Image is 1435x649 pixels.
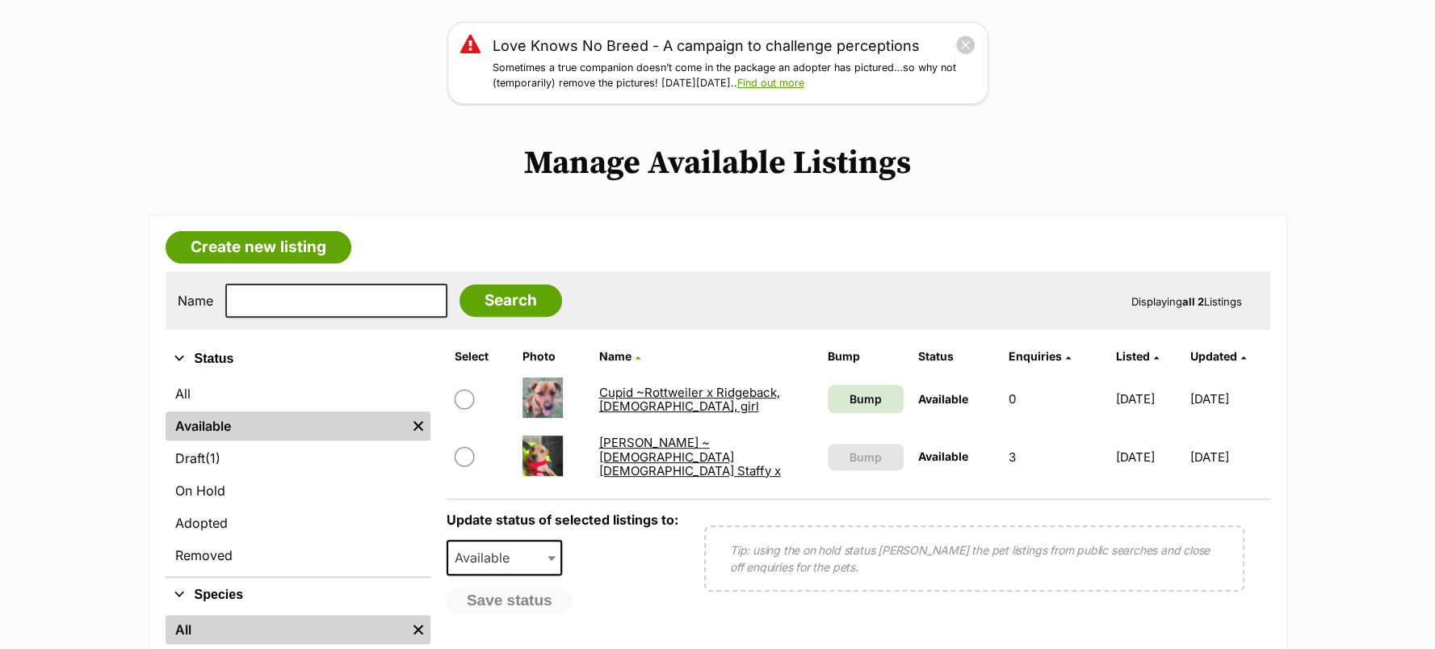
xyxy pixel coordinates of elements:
[166,411,406,440] a: Available
[1116,349,1159,363] a: Listed
[730,542,1219,575] p: Tip: using the on hold status [PERSON_NAME] the pet listings from public searches and close off e...
[493,35,920,57] a: Love Knows No Breed - A campaign to challenge perceptions
[1190,371,1268,427] td: [DATE]
[1002,371,1108,427] td: 0
[955,35,976,55] button: close
[516,343,591,369] th: Photo
[448,546,526,569] span: Available
[447,588,573,613] button: Save status
[912,343,1001,369] th: Status
[166,348,430,369] button: Status
[406,411,430,440] a: Remove filter
[205,449,220,468] span: (1)
[598,435,780,478] a: [PERSON_NAME] ~ [DEMOGRAPHIC_DATA] [DEMOGRAPHIC_DATA] Staffy x
[598,349,631,363] span: Name
[737,77,804,89] a: Find out more
[1116,349,1150,363] span: Listed
[493,61,976,91] p: Sometimes a true companion doesn’t come in the package an adopter has pictured…so why not (tempor...
[166,584,430,605] button: Species
[1190,349,1245,363] a: Updated
[1190,349,1236,363] span: Updated
[1009,349,1062,363] span: translation missing: en.admin.listings.index.attributes.enquiries
[850,449,882,466] span: Bump
[1009,349,1071,363] a: Enquiries
[598,349,640,363] a: Name
[918,392,968,406] span: Available
[166,231,351,263] a: Create new listing
[166,376,430,576] div: Status
[828,444,904,470] button: Bump
[447,540,563,575] span: Available
[406,615,430,644] a: Remove filter
[166,508,430,537] a: Adopted
[1131,295,1242,308] span: Displaying Listings
[1190,429,1268,485] td: [DATE]
[1002,429,1108,485] td: 3
[166,379,430,408] a: All
[918,449,968,463] span: Available
[166,615,406,644] a: All
[850,390,882,407] span: Bump
[828,385,904,413] a: Bump
[459,284,562,317] input: Search
[166,476,430,505] a: On Hold
[598,385,779,414] a: Cupid ~Rottweiler x Ridgeback, [DEMOGRAPHIC_DATA], girl
[178,293,213,308] label: Name
[166,541,430,570] a: Removed
[1110,371,1188,427] td: [DATE]
[1182,295,1204,308] strong: all 2
[821,343,910,369] th: Bump
[447,512,678,528] label: Update status of selected listings to:
[448,343,514,369] th: Select
[166,444,430,473] a: Draft
[1110,429,1188,485] td: [DATE]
